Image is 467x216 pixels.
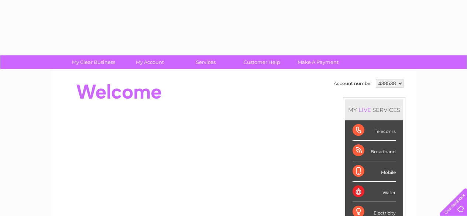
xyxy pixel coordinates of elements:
[353,141,396,161] div: Broadband
[332,77,374,90] td: Account number
[231,55,292,69] a: Customer Help
[353,161,396,182] div: Mobile
[353,120,396,141] div: Telecoms
[63,55,124,69] a: My Clear Business
[357,106,372,113] div: LIVE
[353,182,396,202] div: Water
[119,55,180,69] a: My Account
[288,55,348,69] a: Make A Payment
[345,99,403,120] div: MY SERVICES
[175,55,236,69] a: Services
